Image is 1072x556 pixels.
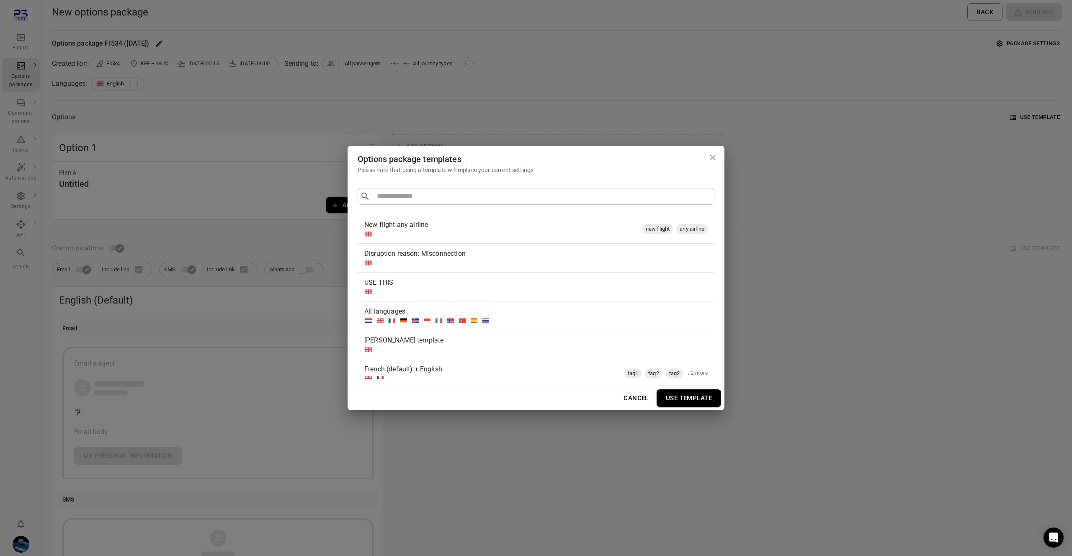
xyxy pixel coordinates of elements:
[364,220,639,230] div: New flight any airline
[358,301,714,330] div: All languages
[358,152,714,166] div: Options package templates
[657,389,721,407] button: Use template
[358,273,714,301] div: USE THIS
[624,369,642,378] span: tag1
[704,149,721,166] button: Close dialog
[364,364,621,374] div: French (default) + English
[358,215,714,243] div: New flight any airlinenew flightany airline
[1044,528,1064,548] div: Open Intercom Messenger
[642,225,673,233] span: new flight
[364,249,704,259] div: Disruption reason: Misconnection
[364,335,704,345] div: [PERSON_NAME] template
[619,389,653,407] button: Cancel
[676,225,708,233] span: any airline
[364,278,704,288] div: USE THIS
[645,369,662,378] span: tag2
[358,359,714,388] div: French (default) + Englishtag1tag2tag3...2 more
[686,369,708,378] div: ...2 more
[358,330,714,359] div: [PERSON_NAME] template
[358,244,714,272] div: Disruption reason: Misconnection
[364,306,704,317] div: All languages
[666,369,683,378] span: tag3
[358,166,714,174] div: Please note that using a template will replace your current settings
